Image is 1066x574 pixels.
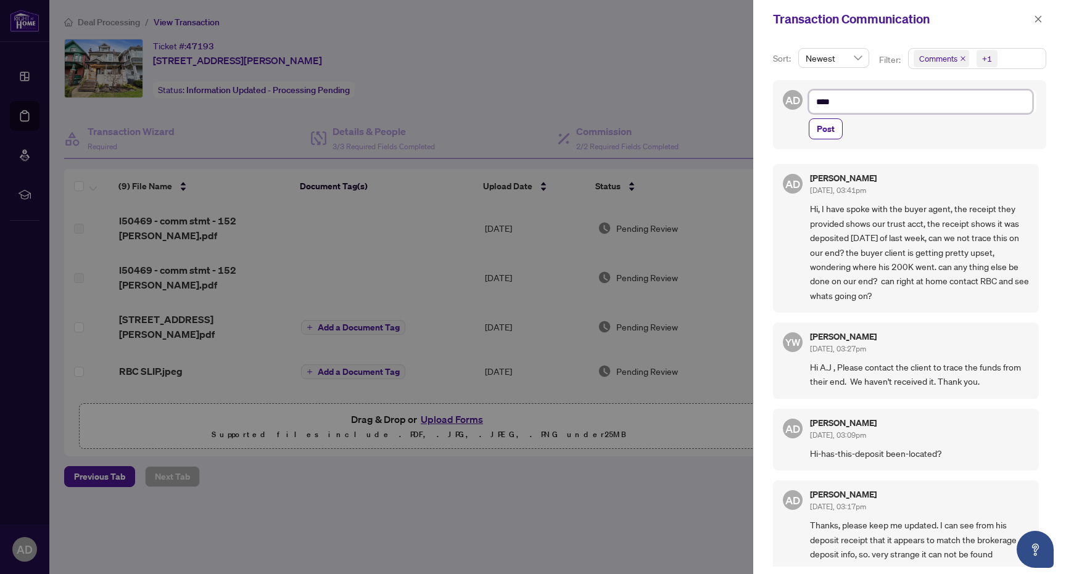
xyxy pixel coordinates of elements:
[919,52,957,65] span: Comments
[810,202,1029,303] span: Hi, I have spoke with the buyer agent, the receipt they provided shows our trust acct, the receip...
[810,446,1029,461] span: Hi-has-this-deposit been-located?
[785,492,801,509] span: AD
[810,360,1029,389] span: Hi A.J , Please contact the client to trace the funds from their end. We haven't received it. Tha...
[879,53,903,67] p: Filter:
[810,490,877,499] h5: [PERSON_NAME]
[1034,15,1043,23] span: close
[785,176,801,192] span: AD
[810,332,877,341] h5: [PERSON_NAME]
[960,55,966,62] span: close
[810,186,866,195] span: [DATE], 03:41pm
[785,92,801,109] span: AD
[809,118,843,139] button: Post
[806,49,862,67] span: Newest
[810,502,866,511] span: [DATE], 03:17pm
[785,420,801,437] span: AD
[773,52,793,65] p: Sort:
[773,10,1030,28] div: Transaction Communication
[810,344,866,353] span: [DATE], 03:27pm
[810,430,866,440] span: [DATE], 03:09pm
[810,419,877,427] h5: [PERSON_NAME]
[810,174,877,182] h5: [PERSON_NAME]
[982,52,992,65] div: +1
[914,50,969,67] span: Comments
[1017,531,1054,568] button: Open asap
[785,335,801,350] span: YW
[817,119,835,139] span: Post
